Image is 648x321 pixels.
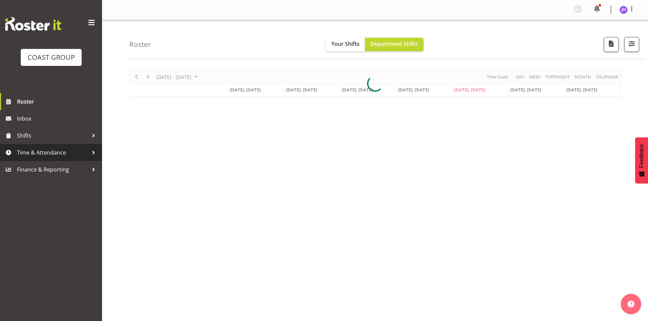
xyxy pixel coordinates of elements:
[17,164,88,175] span: Finance & Reporting
[17,147,88,158] span: Time & Attendance
[638,144,645,168] span: Feedback
[326,38,365,51] button: Your Shifts
[628,301,634,307] img: help-xxl-2.png
[5,17,61,31] img: Rosterit website logo
[624,37,639,52] button: Filter Shifts
[17,130,88,141] span: Shifts
[17,96,99,107] span: Roster
[604,37,619,52] button: Download a PDF of the roster according to the set date range.
[28,52,75,63] div: COAST GROUP
[619,6,628,14] img: jeremy-hogan1166.jpg
[331,40,360,48] span: Your Shifts
[635,137,648,183] button: Feedback - Show survey
[370,40,418,48] span: Department Shifts
[365,38,423,51] button: Department Shifts
[17,113,99,124] span: Inbox
[129,40,151,48] h4: Roster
